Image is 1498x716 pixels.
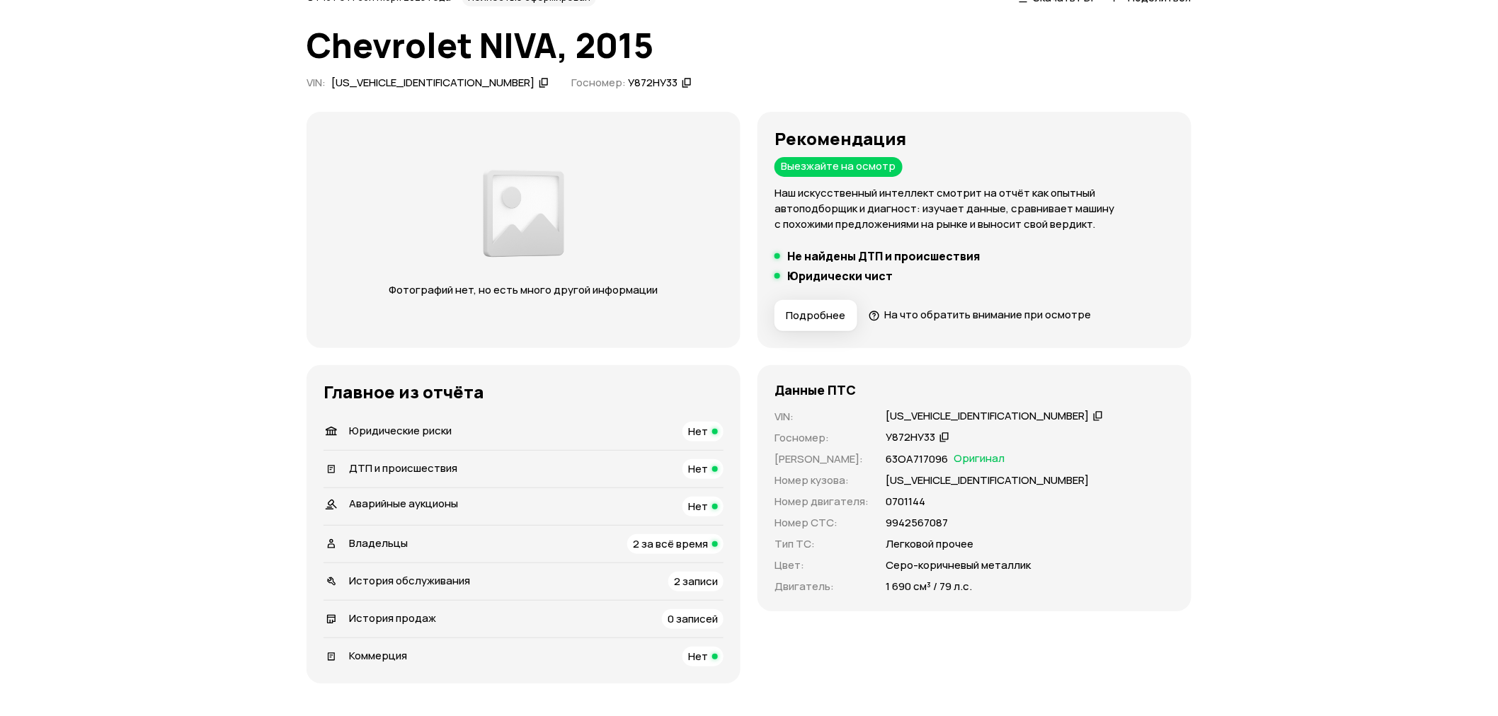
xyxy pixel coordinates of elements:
div: У872НУ33 [628,76,677,91]
div: Выезжайте на осмотр [774,157,903,177]
p: Наш искусственный интеллект смотрит на отчёт как опытный автоподборщик и диагност: изучает данные... [774,185,1174,232]
p: Госномер : [774,430,869,446]
span: Оригинал [954,451,1005,467]
span: ДТП и происшествия [349,461,457,475]
span: 2 за всё время [633,536,708,551]
h3: Главное из отчёта [324,382,724,402]
span: История продаж [349,611,436,625]
p: VIN : [774,409,869,425]
p: [US_VEHICLE_IDENTIFICATION_NUMBER] [886,473,1089,488]
p: 0701144 [886,494,925,509]
p: Тип ТС : [774,536,869,552]
h3: Рекомендация [774,129,1174,149]
p: 63ОА717096 [886,451,948,467]
span: На что обратить внимание при осмотре [884,307,1091,322]
div: У872НУ33 [886,430,935,445]
span: Коммерция [349,648,407,663]
h5: Юридически чист [787,269,893,283]
img: d89e54fb62fcf1f0.png [479,162,568,265]
p: 1 690 см³ / 79 л.с. [886,579,972,594]
h4: Данные ПТС [774,382,856,398]
p: Цвет : [774,558,869,573]
p: Номер кузова : [774,473,869,488]
p: Номер СТС : [774,515,869,531]
h1: Chevrolet NIVA, 2015 [307,26,1191,64]
span: Нет [688,499,708,514]
p: Серо-коричневый металлик [886,558,1031,573]
button: Подробнее [774,300,857,331]
span: VIN : [307,75,326,90]
div: [US_VEHICLE_IDENTIFICATION_NUMBER] [331,76,534,91]
span: Аварийные аукционы [349,496,458,511]
span: Нет [688,461,708,476]
span: История обслуживания [349,573,470,588]
div: [US_VEHICLE_IDENTIFICATION_NUMBER] [886,409,1089,424]
p: Двигатель : [774,579,869,594]
span: Подробнее [786,308,845,323]
span: Нет [688,649,708,664]
p: Номер двигателя : [774,494,869,509]
p: 9942567087 [886,515,948,531]
span: Юридические риски [349,423,452,438]
p: [PERSON_NAME] : [774,451,869,467]
span: Нет [688,424,708,439]
span: Владельцы [349,536,408,550]
a: На что обратить внимание при осмотре [869,307,1091,322]
span: 0 записей [668,611,718,626]
h5: Не найдены ДТП и происшествия [787,249,980,263]
span: 2 записи [674,574,718,589]
p: Фотографий нет, но есть много другой информации [375,282,672,298]
span: Госномер: [571,75,626,90]
p: Легковой прочее [886,536,973,552]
